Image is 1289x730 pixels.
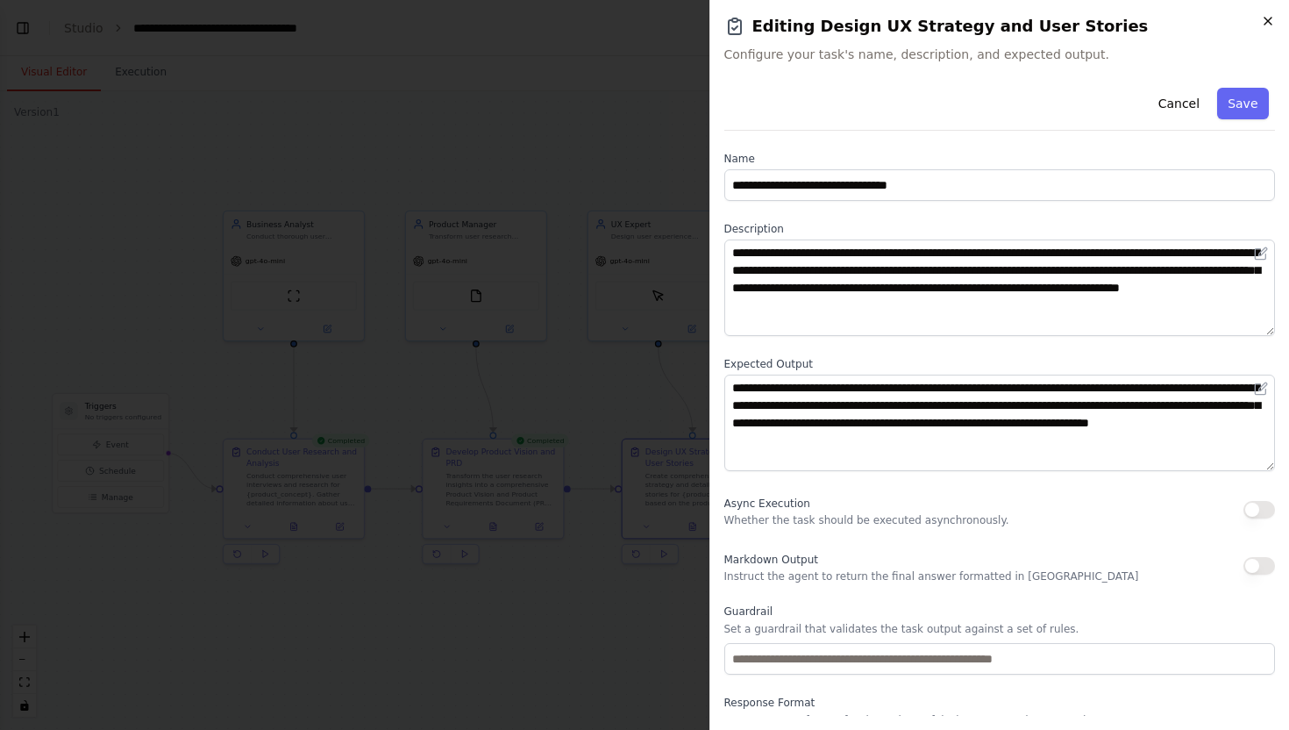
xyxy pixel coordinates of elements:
button: Cancel [1147,88,1209,119]
button: Save [1217,88,1268,119]
label: Response Format [724,696,1276,710]
p: Whether the task should be executed asynchronously. [724,513,1009,527]
p: Set a response format for the task. Useful when you need structured outputs. [724,713,1276,727]
span: Async Execution [724,497,810,510]
button: Open in editor [1250,378,1271,399]
span: Configure your task's name, description, and expected output. [724,46,1276,63]
span: Markdown Output [724,554,818,566]
p: Instruct the agent to return the final answer formatted in [GEOGRAPHIC_DATA] [724,569,1139,583]
label: Expected Output [724,357,1276,371]
label: Guardrail [724,605,1276,619]
p: Set a guardrail that validates the task output against a set of rules. [724,622,1276,636]
button: Open in editor [1250,243,1271,264]
h2: Editing Design UX Strategy and User Stories [724,14,1276,39]
label: Name [724,152,1276,166]
label: Description [724,222,1276,236]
